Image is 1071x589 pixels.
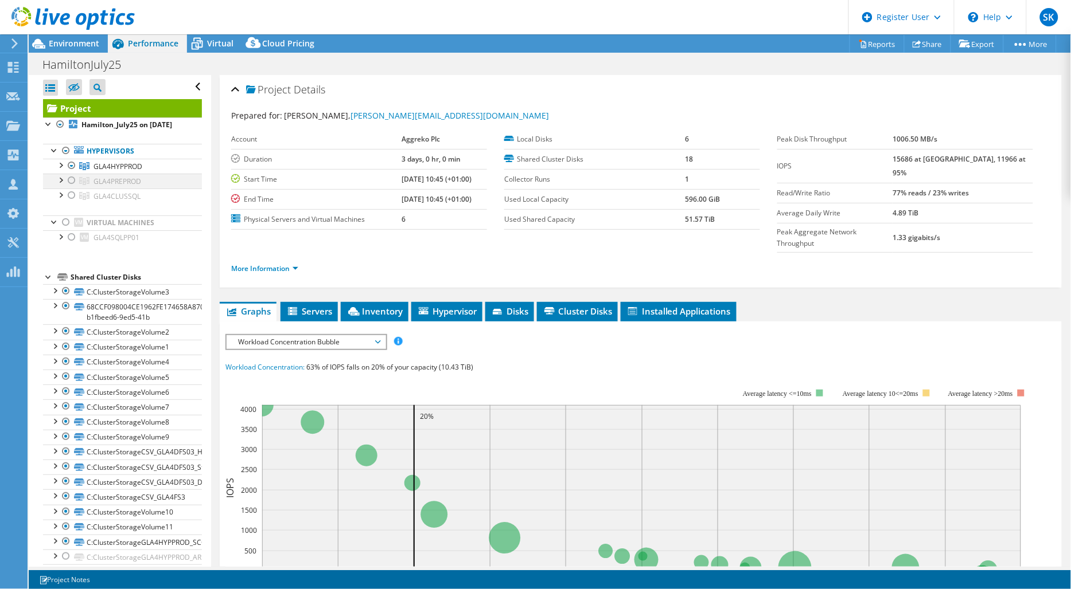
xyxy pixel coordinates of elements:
[777,160,893,172] label: IOPS
[43,564,202,579] a: C:ClusterStorageGLA4HYPPROD_ARM_LIVE_CSV002
[224,478,236,498] text: IOPS
[1003,35,1057,53] a: More
[231,214,402,225] label: Physical Servers and Virtual Machines
[777,187,893,199] label: Read/Write Ratio
[893,188,969,198] b: 77% reads / 23% writes
[43,215,202,230] a: Virtual Machines
[231,133,402,145] label: Account
[843,390,918,398] tspan: Average latency 10<=20ms
[743,390,812,398] tspan: Average latency <=10ms
[43,399,202,414] a: C:ClusterStorageVolume7
[43,230,202,245] a: GLA4SQLPP01
[951,35,1004,53] a: Export
[231,194,402,205] label: End Time
[207,38,233,49] span: Virtual
[43,189,202,203] a: GLA4CLUSSQL
[241,505,257,515] text: 1500
[94,233,139,242] span: GLA4SQLPP01
[893,208,918,218] b: 4.89 TiB
[241,525,257,535] text: 1000
[81,120,172,129] b: Hamilton_July25 on [DATE]
[543,305,612,317] span: Cluster Disks
[417,305,477,317] span: Hypervisor
[504,194,686,205] label: Used Local Capacity
[850,35,905,53] a: Reports
[37,58,139,71] h1: HamiltonJuly25
[893,233,940,242] b: 1.33 gigabits/s
[43,299,202,324] a: 68CCF098004CE1962FE174658A870019-b1fbeed6-9ed5-41b
[43,117,202,132] a: Hamilton_July25 on [DATE]
[504,214,686,225] label: Used Shared Capacity
[232,335,380,349] span: Workload Concentration Bubble
[777,207,893,219] label: Average Daily Write
[286,305,332,317] span: Servers
[128,38,178,49] span: Performance
[43,489,202,504] a: C:ClusterStorageCSV_GLA4FS3
[686,174,690,184] b: 1
[43,159,202,174] a: GLA4HYPPROD
[686,154,694,164] b: 18
[94,176,141,186] span: GLA4PREPROD
[31,572,98,587] a: Project Notes
[231,154,402,165] label: Duration
[43,474,202,489] a: C:ClusterStorageCSV_GLA4DFS03_Data
[402,194,472,204] b: [DATE] 10:45 (+01:00)
[43,415,202,430] a: C:ClusterStorageVolume8
[43,340,202,355] a: C:ClusterStorageVolume1
[491,305,528,317] span: Disks
[43,535,202,549] a: C:ClusterStorageGLA4HYPPROD_SCCM
[71,270,202,284] div: Shared Cluster Disks
[94,191,141,201] span: GLA4CLUSSQL
[43,520,202,535] a: C:ClusterStorageVolume11
[43,505,202,520] a: C:ClusterStorageVolume10
[241,465,257,474] text: 2500
[241,425,257,434] text: 3500
[252,566,256,576] text: 0
[43,445,202,460] a: C:ClusterStorageCSV_GLA4DFS03_HomeDirs
[686,134,690,144] b: 6
[49,38,99,49] span: Environment
[294,83,325,96] span: Details
[402,214,406,224] b: 6
[246,84,291,96] span: Project
[241,485,257,495] text: 2000
[420,411,434,421] text: 20%
[893,154,1026,178] b: 15686 at [GEOGRAPHIC_DATA], 11966 at 95%
[43,99,202,117] a: Project
[43,174,202,189] a: GLA4PREPROD
[504,133,686,145] label: Local Disks
[244,546,256,556] text: 500
[350,110,549,121] a: [PERSON_NAME][EMAIL_ADDRESS][DOMAIN_NAME]
[968,12,979,22] svg: \n
[43,284,202,299] a: C:ClusterStorageVolume3
[504,154,686,165] label: Shared Cluster Disks
[231,264,298,273] a: More Information
[777,226,893,249] label: Peak Aggregate Network Throughput
[402,154,461,164] b: 3 days, 0 hr, 0 min
[43,384,202,399] a: C:ClusterStorageVolume6
[43,144,202,159] a: Hypervisors
[43,355,202,370] a: C:ClusterStorageVolume4
[626,305,731,317] span: Installed Applications
[284,110,549,121] span: [PERSON_NAME],
[402,174,472,184] b: [DATE] 10:45 (+01:00)
[240,405,256,414] text: 4000
[231,110,282,121] label: Prepared for:
[686,214,715,224] b: 51.57 TiB
[504,174,686,185] label: Collector Runs
[904,35,951,53] a: Share
[43,460,202,474] a: C:ClusterStorageCSV_GLA4DFS03_Storage
[346,305,403,317] span: Inventory
[225,305,271,317] span: Graphs
[686,194,721,204] b: 596.00 GiB
[94,162,142,171] span: GLA4HYPPROD
[231,174,402,185] label: Start Time
[43,324,202,339] a: C:ClusterStorageVolume2
[241,445,257,454] text: 3000
[43,430,202,445] a: C:ClusterStorageVolume9
[777,133,893,145] label: Peak Disk Throughput
[893,134,937,144] b: 1006.50 MB/s
[225,362,305,372] span: Workload Concentration:
[262,38,314,49] span: Cloud Pricing
[306,362,473,372] span: 63% of IOPS falls on 20% of your capacity (10.43 TiB)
